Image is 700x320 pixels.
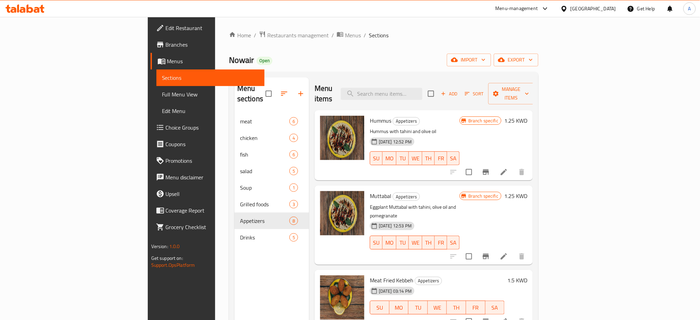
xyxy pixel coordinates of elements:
div: items [289,117,298,125]
span: 6 [290,118,298,125]
button: SU [370,151,383,165]
span: 8 [290,218,298,224]
div: Appetizers [393,192,420,201]
span: FR [438,238,444,248]
a: Menus [337,31,361,40]
a: Edit Restaurant [151,20,265,36]
span: Sort [465,90,484,98]
span: chicken [240,134,289,142]
a: Choice Groups [151,119,265,136]
button: TU [396,236,409,250]
span: MO [392,303,406,313]
a: Upsell [151,186,265,202]
span: WE [412,238,420,248]
span: TH [425,238,432,248]
a: Coverage Report [151,202,265,219]
span: [DATE] 03:14 PM [376,288,414,294]
span: 1 [290,185,298,191]
h6: 1.5 KWD [507,275,527,285]
span: Full Menu View [162,90,259,98]
button: Add [438,88,460,99]
span: 4 [290,135,298,141]
span: SU [373,153,380,163]
span: import [452,56,486,64]
span: Hummus [370,115,391,126]
span: Sort sections [276,85,293,102]
a: Promotions [151,152,265,169]
div: items [289,150,298,159]
button: MO [383,236,396,250]
span: TU [411,303,425,313]
span: A [688,5,691,12]
li: / [364,31,366,39]
span: Upsell [166,190,259,198]
div: salad5 [234,163,309,179]
span: TH [425,153,432,163]
button: TU [409,301,428,314]
nav: Menu sections [234,110,309,248]
img: Meat Fried Kebbeh [320,275,364,320]
div: items [289,183,298,192]
h6: 1.25 KWD [504,191,527,201]
span: MO [385,153,394,163]
span: Soup [240,183,289,192]
span: WE [431,303,444,313]
div: fish6 [234,146,309,163]
span: Coverage Report [166,206,259,215]
button: export [494,54,538,66]
span: Menus [345,31,361,39]
span: Choice Groups [166,123,259,132]
span: Appetizers [240,217,289,225]
span: SU [373,303,387,313]
span: meat [240,117,289,125]
button: SU [370,236,383,250]
span: Appetizers [393,117,420,125]
span: Sections [162,74,259,82]
span: fish [240,150,289,159]
span: SA [488,303,502,313]
span: Branch specific [466,193,501,199]
span: Add [440,90,459,98]
span: [DATE] 12:53 PM [376,223,414,229]
span: Sort items [460,88,488,99]
button: Branch-specific-item [478,164,494,180]
nav: breadcrumb [229,31,538,40]
span: Sections [369,31,389,39]
button: FR [435,236,447,250]
span: Appetizers [415,277,442,285]
button: MO [383,151,396,165]
div: items [289,167,298,175]
div: Grilled foods3 [234,196,309,213]
span: Menus [167,57,259,65]
span: SA [450,238,457,248]
li: / [332,31,334,39]
input: search [341,88,422,100]
a: Edit Menu [156,103,265,119]
span: [DATE] 12:52 PM [376,139,414,145]
div: [GEOGRAPHIC_DATA] [570,5,616,12]
span: TU [399,153,406,163]
img: Muttabal [320,191,364,235]
a: Restaurants management [259,31,329,40]
span: Appetizers [393,193,420,201]
span: Select to update [462,249,476,264]
span: SA [450,153,457,163]
span: TH [450,303,463,313]
div: Drinks5 [234,229,309,246]
span: FR [438,153,444,163]
span: Muttabal [370,191,391,201]
div: chicken4 [234,130,309,146]
button: Sort [463,88,486,99]
span: Edit Menu [162,107,259,115]
span: 1.0.0 [169,242,180,251]
button: delete [514,248,530,265]
span: export [499,56,533,64]
p: Eggplant Muttabal with tahini, olive oil and pomegranate [370,203,460,220]
span: Menu disclaimer [166,173,259,181]
button: WE [409,236,422,250]
span: Branches [166,40,259,49]
span: Promotions [166,157,259,165]
button: WE [428,301,447,314]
